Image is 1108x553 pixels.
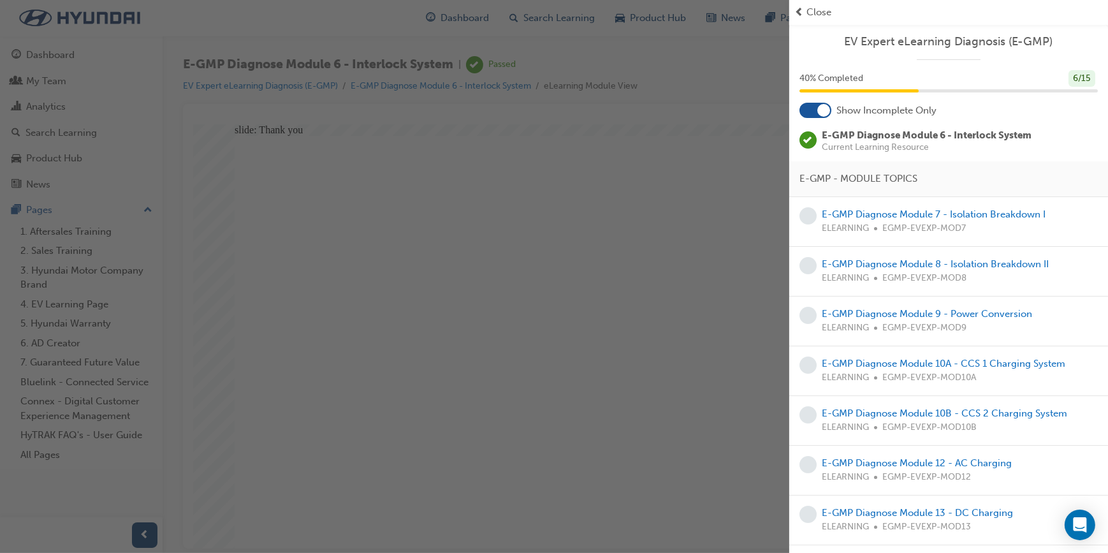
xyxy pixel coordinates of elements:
span: ELEARNING [822,321,869,335]
span: EGMP-EVEXP-MOD7 [882,221,966,236]
a: E-GMP Diagnose Module 12 - AC Charging [822,457,1012,469]
span: 40 % Completed [799,71,863,86]
span: Show Incomplete Only [836,103,937,118]
span: EGMP-EVEXP-MOD12 [882,470,971,485]
span: ELEARNING [822,221,869,236]
span: EGMP-EVEXP-MOD10A [882,371,976,385]
span: Current Learning Resource [822,143,1031,152]
span: E-GMP - MODULE TOPICS [799,172,917,186]
span: Close [806,5,831,20]
span: learningRecordVerb_PASS-icon [799,131,817,149]
span: prev-icon [794,5,804,20]
a: EV Expert eLearning Diagnosis (E-GMP) [799,34,1098,49]
a: E-GMP Diagnose Module 9 - Power Conversion [822,308,1032,320]
span: E-GMP Diagnose Module 6 - Interlock System [822,129,1031,141]
span: learningRecordVerb_NONE-icon [799,456,817,473]
span: learningRecordVerb_NONE-icon [799,406,817,424]
span: EGMP-EVEXP-MOD9 [882,321,966,335]
span: ELEARNING [822,271,869,286]
a: E-GMP Diagnose Module 8 - Isolation Breakdown II [822,258,1049,270]
span: EGMP-EVEXP-MOD13 [882,520,971,535]
span: learningRecordVerb_NONE-icon [799,257,817,274]
span: learningRecordVerb_NONE-icon [799,357,817,374]
span: ELEARNING [822,470,869,485]
a: E-GMP Diagnose Module 7 - Isolation Breakdown I [822,209,1046,220]
span: EGMP-EVEXP-MOD10B [882,420,977,435]
div: 6 / 15 [1068,70,1095,87]
span: learningRecordVerb_NONE-icon [799,207,817,225]
button: prev-iconClose [794,5,1103,20]
span: ELEARNING [822,420,869,435]
a: E-GMP Diagnose Module 10B - CCS 2 Charging System [822,408,1067,419]
a: E-GMP Diagnose Module 10A - CCS 1 Charging System [822,358,1065,369]
a: E-GMP Diagnose Module 13 - DC Charging [822,507,1013,519]
span: EGMP-EVEXP-MOD8 [882,271,966,286]
span: learningRecordVerb_NONE-icon [799,506,817,523]
div: Open Intercom Messenger [1065,510,1095,540]
span: ELEARNING [822,520,869,535]
span: learningRecordVerb_NONE-icon [799,307,817,324]
span: ELEARNING [822,371,869,385]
